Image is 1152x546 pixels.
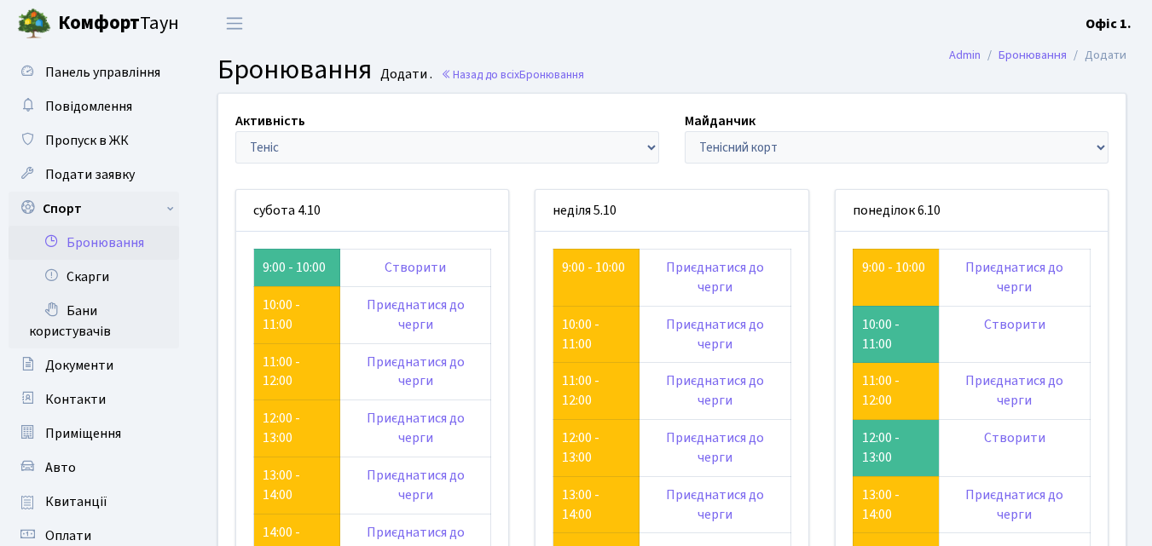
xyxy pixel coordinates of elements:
[17,7,51,41] img: logo.png
[385,258,446,277] a: Створити
[949,46,981,64] a: Admin
[965,486,1063,524] a: Приєднатися до черги
[45,131,129,150] span: Пропуск в ЖК
[58,9,179,38] span: Таун
[9,124,179,158] a: Пропуск в ЖК
[45,492,107,511] span: Квитанції
[367,409,465,447] a: Приєднатися до черги
[562,258,625,277] a: 9:00 - 10:00
[377,66,432,83] small: Додати .
[9,348,179,382] a: Документи
[1067,46,1126,65] li: Додати
[45,165,135,184] span: Подати заявку
[263,409,300,447] a: 12:00 - 13:00
[862,258,925,277] a: 9:00 - 10:00
[666,428,764,467] a: Приєднатися до черги
[923,37,1152,73] nav: breadcrumb
[45,356,113,375] span: Документи
[666,371,764,410] a: Приєднатися до черги
[965,371,1063,410] a: Приєднатися до черги
[9,89,179,124] a: Повідомлення
[519,66,584,83] span: Бронювання
[666,258,764,296] a: Приєднатися до черги
[562,428,599,467] a: 12:00 - 13:00
[562,371,599,410] a: 11:00 - 12:00
[235,111,305,131] label: Активність
[441,66,584,83] a: Назад до всіхБронювання
[862,371,900,410] a: 11:00 - 12:00
[367,353,465,391] a: Приєднатися до черги
[45,63,160,82] span: Панель управління
[263,466,300,504] a: 13:00 - 14:00
[862,486,900,524] a: 13:00 - 14:00
[58,9,140,37] b: Комфорт
[263,296,300,334] a: 10:00 - 11:00
[45,458,76,477] span: Авто
[666,315,764,353] a: Приєднатися до черги
[9,192,179,226] a: Спорт
[367,466,465,504] a: Приєднатися до черги
[562,315,599,353] a: 10:00 - 11:00
[45,526,91,545] span: Оплати
[9,417,179,451] a: Приміщення
[9,451,179,485] a: Авто
[9,55,179,89] a: Панель управління
[984,315,1045,334] a: Створити
[685,111,755,131] label: Майданчик
[9,158,179,192] a: Подати заявку
[45,390,106,409] span: Контакти
[535,190,808,232] div: неділя 5.10
[9,485,179,519] a: Квитанції
[9,382,179,417] a: Контакти
[965,258,1063,296] a: Приєднатися до черги
[999,46,1067,64] a: Бронювання
[254,249,340,286] td: 9:00 - 10:00
[9,260,179,294] a: Скарги
[562,486,599,524] a: 13:00 - 14:00
[236,190,508,232] div: субота 4.10
[367,296,465,334] a: Приєднатися до черги
[984,428,1045,447] a: Створити
[45,97,132,116] span: Повідомлення
[1085,14,1132,34] a: Офіс 1.
[45,424,121,443] span: Приміщення
[9,226,179,260] a: Бронювання
[853,420,939,477] td: 12:00 - 13:00
[263,353,300,391] a: 11:00 - 12:00
[217,50,372,89] span: Бронювання
[213,9,256,37] button: Переключити навігацію
[1085,14,1132,33] b: Офіс 1.
[666,486,764,524] a: Приєднатися до черги
[9,294,179,348] a: Бани користувачів
[836,190,1108,232] div: понеділок 6.10
[853,306,939,363] td: 10:00 - 11:00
